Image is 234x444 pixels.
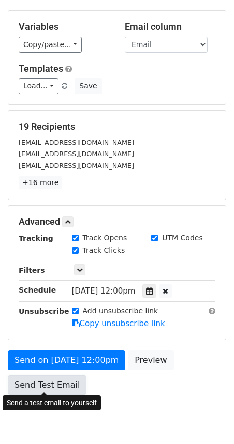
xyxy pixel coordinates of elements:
[162,233,202,243] label: UTM Codes
[19,37,82,53] a: Copy/paste...
[3,395,101,410] div: Send a test email to yourself
[19,216,215,227] h5: Advanced
[182,394,234,444] iframe: Chat Widget
[19,307,69,315] strong: Unsubscribe
[19,150,134,158] small: [EMAIL_ADDRESS][DOMAIN_NAME]
[19,162,134,170] small: [EMAIL_ADDRESS][DOMAIN_NAME]
[19,78,58,94] a: Load...
[19,234,53,242] strong: Tracking
[19,266,45,274] strong: Filters
[19,286,56,294] strong: Schedule
[83,245,125,256] label: Track Clicks
[75,78,101,94] button: Save
[8,350,125,370] a: Send on [DATE] 12:00pm
[83,305,158,316] label: Add unsubscribe link
[8,375,86,395] a: Send Test Email
[125,21,215,33] h5: Email column
[19,21,109,33] h5: Variables
[19,63,63,74] a: Templates
[72,319,165,328] a: Copy unsubscribe link
[128,350,173,370] a: Preview
[83,233,127,243] label: Track Opens
[19,139,134,146] small: [EMAIL_ADDRESS][DOMAIN_NAME]
[72,286,136,296] span: [DATE] 12:00pm
[19,121,215,132] h5: 19 Recipients
[19,176,62,189] a: +16 more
